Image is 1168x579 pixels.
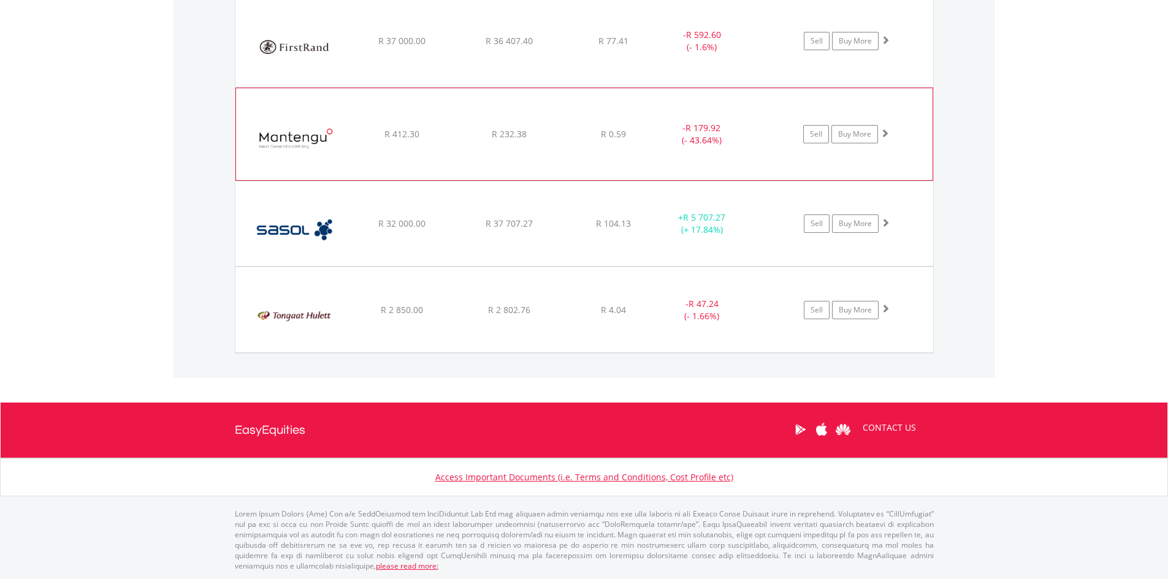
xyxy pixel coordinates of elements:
[689,298,719,309] span: R 47.24
[378,35,426,47] span: R 37 000.00
[804,301,830,319] a: Sell
[596,218,631,229] span: R 104.13
[790,411,811,448] a: Google Play
[685,122,720,134] span: R 179.92
[235,403,305,458] a: EasyEquities
[656,29,749,53] div: - (- 1.6%)
[656,211,749,236] div: + (+ 17.84%)
[656,298,749,322] div: - (- 1.66%)
[486,218,533,229] span: R 37 707.27
[811,411,833,448] a: Apple
[384,128,419,140] span: R 412.30
[832,214,879,233] a: Buy More
[831,125,878,143] a: Buy More
[804,214,830,233] a: Sell
[492,128,527,140] span: R 232.38
[488,304,530,316] span: R 2 802.76
[381,304,423,316] span: R 2 850.00
[601,304,626,316] span: R 4.04
[803,125,829,143] a: Sell
[486,35,533,47] span: R 36 407.40
[833,411,854,448] a: Huawei
[435,471,733,483] a: Access Important Documents (i.e. Terms and Conditions, Cost Profile etc)
[601,128,626,140] span: R 0.59
[655,122,747,146] div: - (- 43.64%)
[242,104,348,177] img: EQU.ZA.MTU.png
[242,197,347,263] img: EQU.ZA.SOL.png
[683,211,725,223] span: R 5 707.27
[378,218,426,229] span: R 32 000.00
[242,282,347,349] img: EQU.ZA.TON.png
[376,561,438,571] a: please read more:
[832,301,879,319] a: Buy More
[235,509,934,572] p: Lorem Ipsum Dolors (Ame) Con a/e SeddOeiusmod tem InciDiduntut Lab Etd mag aliquaen admin veniamq...
[686,29,721,40] span: R 592.60
[832,32,879,50] a: Buy More
[598,35,628,47] span: R 77.41
[804,32,830,50] a: Sell
[854,411,925,445] a: CONTACT US
[242,10,347,84] img: EQU.ZA.FSR.png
